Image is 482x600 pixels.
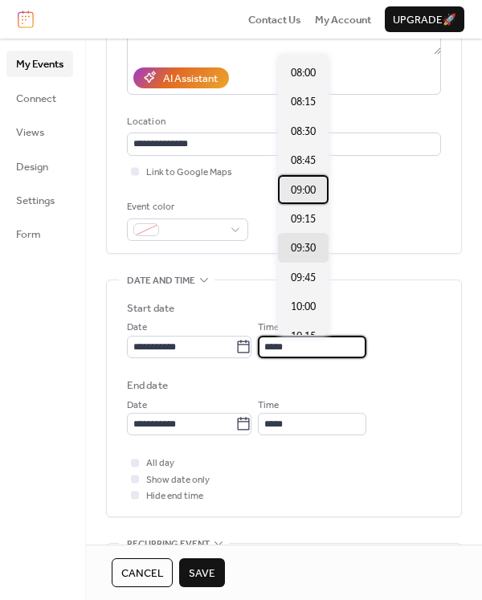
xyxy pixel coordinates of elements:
[291,299,316,315] span: 10:00
[16,193,55,209] span: Settings
[291,182,316,198] span: 09:00
[127,273,195,289] span: Date and time
[291,329,316,345] span: 10:15
[291,94,316,110] span: 08:15
[16,124,44,141] span: Views
[127,398,147,414] span: Date
[6,153,73,179] a: Design
[291,270,316,286] span: 09:45
[16,159,48,175] span: Design
[18,10,34,28] img: logo
[146,165,232,181] span: Link to Google Maps
[16,91,56,107] span: Connect
[6,221,73,247] a: Form
[127,114,438,130] div: Location
[127,378,168,394] div: End date
[163,71,218,87] div: AI Assistant
[248,12,301,28] span: Contact Us
[385,6,464,32] button: Upgrade🚀
[258,398,279,414] span: Time
[127,536,210,552] span: Recurring event
[133,67,229,88] button: AI Assistant
[393,12,456,28] span: Upgrade 🚀
[179,558,225,587] button: Save
[146,472,210,488] span: Show date only
[16,227,41,243] span: Form
[112,558,173,587] button: Cancel
[146,488,203,504] span: Hide end time
[258,320,279,336] span: Time
[291,240,316,256] span: 09:30
[248,11,301,27] a: Contact Us
[6,51,73,76] a: My Events
[6,187,73,213] a: Settings
[6,119,73,145] a: Views
[121,565,163,582] span: Cancel
[146,455,174,471] span: All day
[291,211,316,227] span: 09:15
[291,153,316,169] span: 08:45
[16,56,63,72] span: My Events
[291,124,316,140] span: 08:30
[127,300,174,316] div: Start date
[315,12,371,28] span: My Account
[6,85,73,111] a: Connect
[127,320,147,336] span: Date
[189,565,215,582] span: Save
[127,199,245,215] div: Event color
[291,65,316,81] span: 08:00
[315,11,371,27] a: My Account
